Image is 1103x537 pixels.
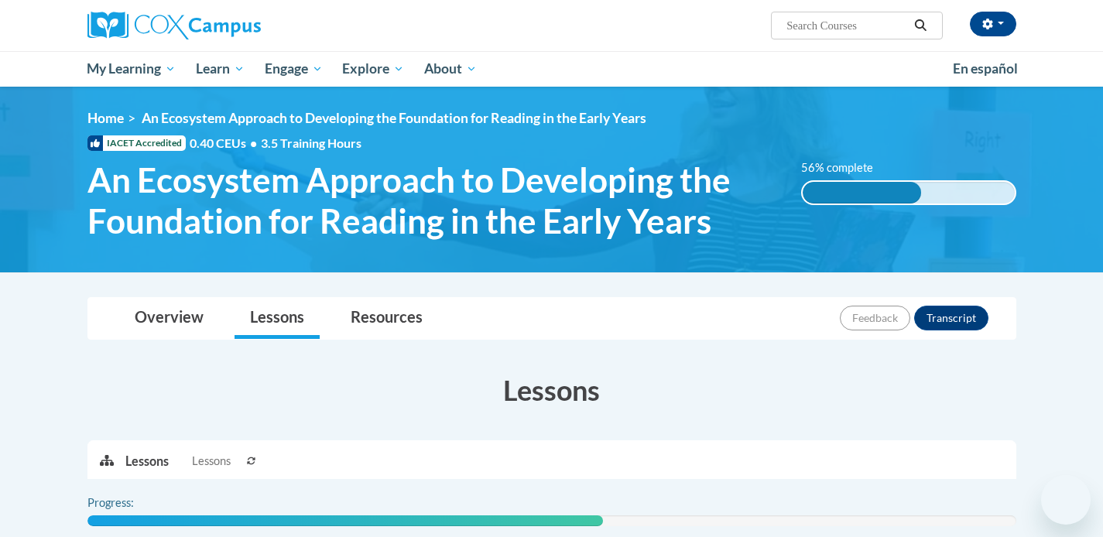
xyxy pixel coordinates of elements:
[87,60,176,78] span: My Learning
[77,51,187,87] a: My Learning
[87,371,1016,409] h3: Lessons
[970,12,1016,36] button: Account Settings
[801,159,890,176] label: 56% complete
[342,60,404,78] span: Explore
[250,135,257,150] span: •
[64,51,1040,87] div: Main menu
[424,60,477,78] span: About
[87,110,124,126] a: Home
[87,159,779,241] span: An Ecosystem Approach to Developing the Foundation for Reading in the Early Years
[914,306,988,330] button: Transcript
[265,60,323,78] span: Engage
[87,135,186,151] span: IACET Accredited
[840,306,910,330] button: Feedback
[192,453,231,470] span: Lessons
[909,16,932,35] button: Search
[335,298,438,339] a: Resources
[190,135,261,152] span: 0.40 CEUs
[1041,475,1091,525] iframe: Button to launch messaging window
[255,51,333,87] a: Engage
[803,182,921,204] div: 56% complete
[943,53,1028,85] a: En español
[119,298,219,339] a: Overview
[332,51,414,87] a: Explore
[186,51,255,87] a: Learn
[785,16,909,35] input: Search Courses
[87,12,382,39] a: Cox Campus
[87,494,176,511] label: Progress:
[87,12,261,39] img: Cox Campus
[414,51,487,87] a: About
[261,135,361,150] span: 3.5 Training Hours
[196,60,245,78] span: Learn
[125,453,169,470] p: Lessons
[235,298,320,339] a: Lessons
[953,60,1018,77] span: En español
[142,110,646,126] span: An Ecosystem Approach to Developing the Foundation for Reading in the Early Years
